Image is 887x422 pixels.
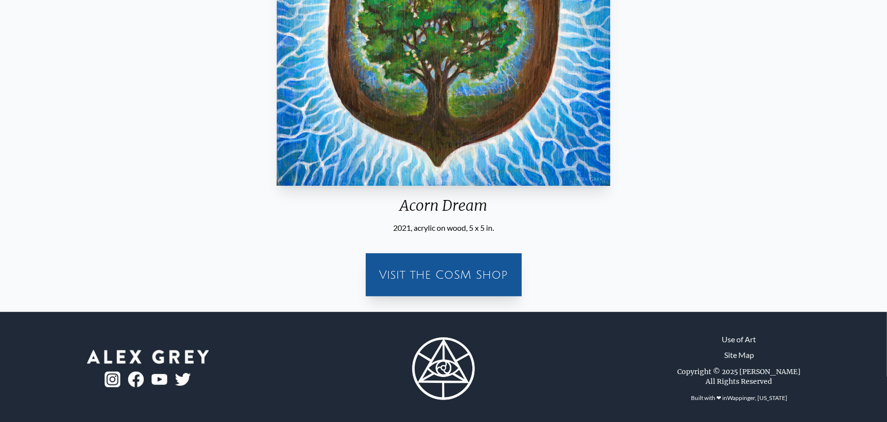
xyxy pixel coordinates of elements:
[727,394,787,401] a: Wappinger, [US_STATE]
[175,373,191,386] img: twitter-logo.png
[273,197,614,222] div: Acorn Dream
[724,349,754,361] a: Site Map
[273,222,614,234] div: 2021, acrylic on wood, 5 x 5 in.
[687,390,791,406] div: Built with ❤ in
[128,372,144,387] img: fb-logo.png
[706,377,773,386] div: All Rights Reserved
[678,367,801,377] div: Copyright © 2025 [PERSON_NAME]
[722,333,756,345] a: Use of Art
[372,259,516,290] a: Visit the CoSM Shop
[105,372,120,387] img: ig-logo.png
[152,374,167,385] img: youtube-logo.png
